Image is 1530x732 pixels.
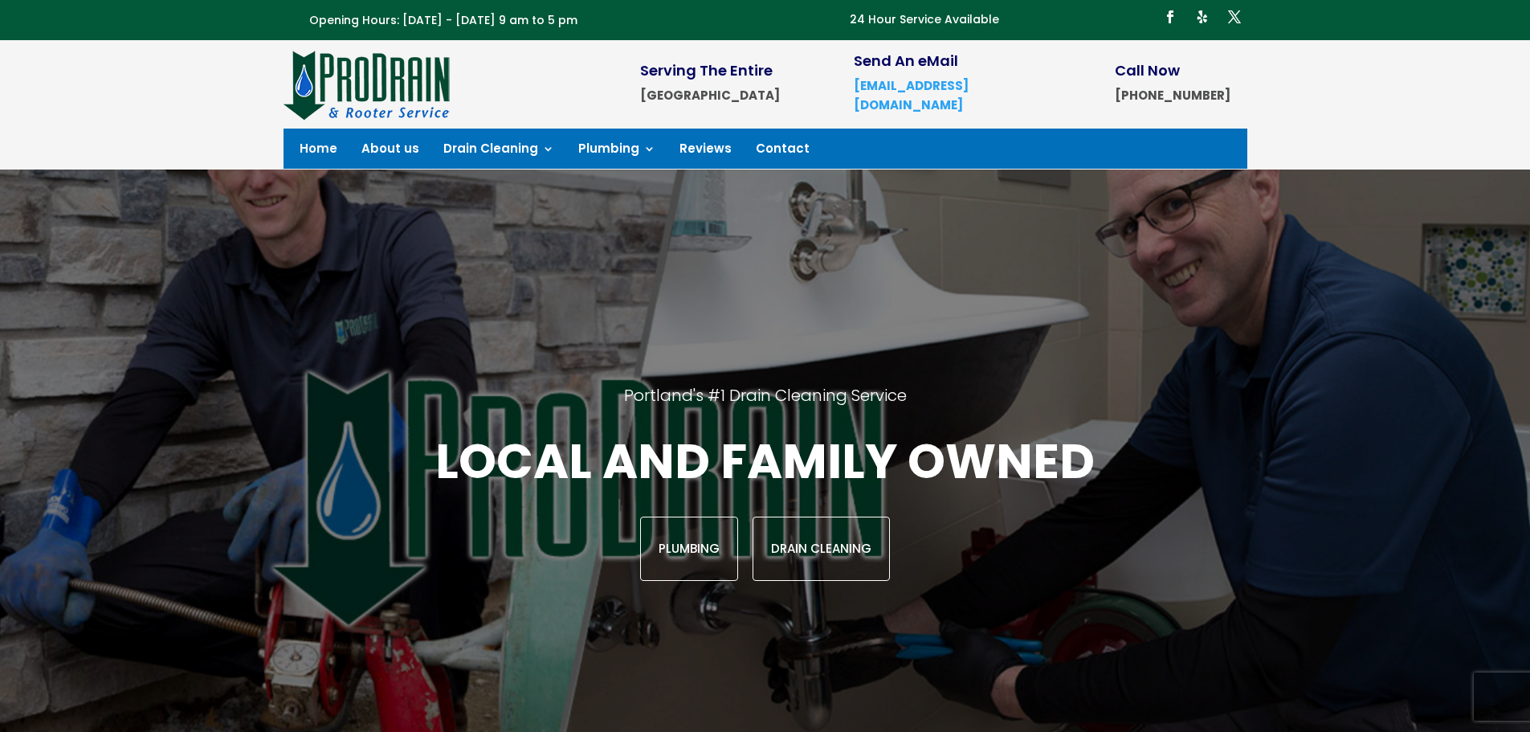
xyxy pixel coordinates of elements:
[679,143,732,161] a: Reviews
[1157,4,1183,30] a: Follow on Facebook
[443,143,554,161] a: Drain Cleaning
[578,143,655,161] a: Plumbing
[284,48,451,121] img: site-logo-100h
[1189,4,1215,30] a: Follow on Yelp
[854,51,958,71] span: Send An eMail
[1115,60,1180,80] span: Call Now
[854,77,969,113] a: [EMAIL_ADDRESS][DOMAIN_NAME]
[309,12,577,28] span: Opening Hours: [DATE] - [DATE] 9 am to 5 pm
[199,430,1330,581] div: Local and family owned
[640,87,780,104] strong: [GEOGRAPHIC_DATA]
[1115,87,1230,104] strong: [PHONE_NUMBER]
[753,517,890,581] a: Drain Cleaning
[640,60,773,80] span: Serving The Entire
[850,10,999,30] p: 24 Hour Service Available
[199,385,1330,430] h2: Portland's #1 Drain Cleaning Service
[640,517,738,581] a: Plumbing
[361,143,419,161] a: About us
[300,143,337,161] a: Home
[1222,4,1247,30] a: Follow on X
[756,143,810,161] a: Contact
